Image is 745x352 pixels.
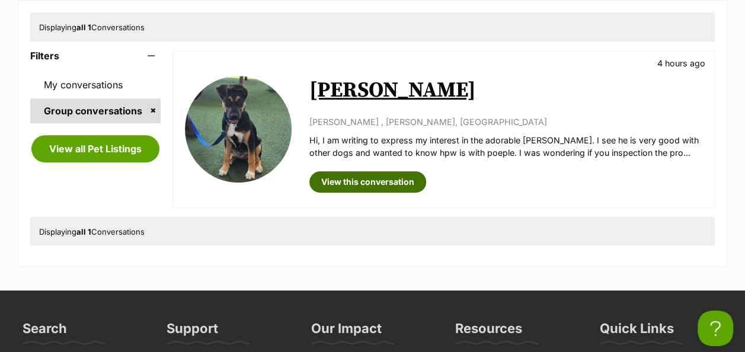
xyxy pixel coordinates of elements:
[309,116,702,128] p: [PERSON_NAME] , [PERSON_NAME], [GEOGRAPHIC_DATA]
[309,77,476,104] a: [PERSON_NAME]
[76,23,91,32] strong: all 1
[167,320,218,344] h3: Support
[185,76,292,183] img: Arlo
[30,98,161,123] a: Group conversations
[39,23,145,32] span: Displaying Conversations
[76,227,91,236] strong: all 1
[31,135,159,162] a: View all Pet Listings
[600,320,674,344] h3: Quick Links
[23,320,67,344] h3: Search
[657,57,705,69] p: 4 hours ago
[309,171,426,193] a: View this conversation
[39,227,145,236] span: Displaying Conversations
[30,72,161,97] a: My conversations
[30,50,161,61] header: Filters
[455,320,522,344] h3: Resources
[309,134,702,159] p: Hi, I am writing to express my interest in the adorable [PERSON_NAME]. I see he is very good with...
[311,320,382,344] h3: Our Impact
[698,311,733,346] iframe: Help Scout Beacon - Open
